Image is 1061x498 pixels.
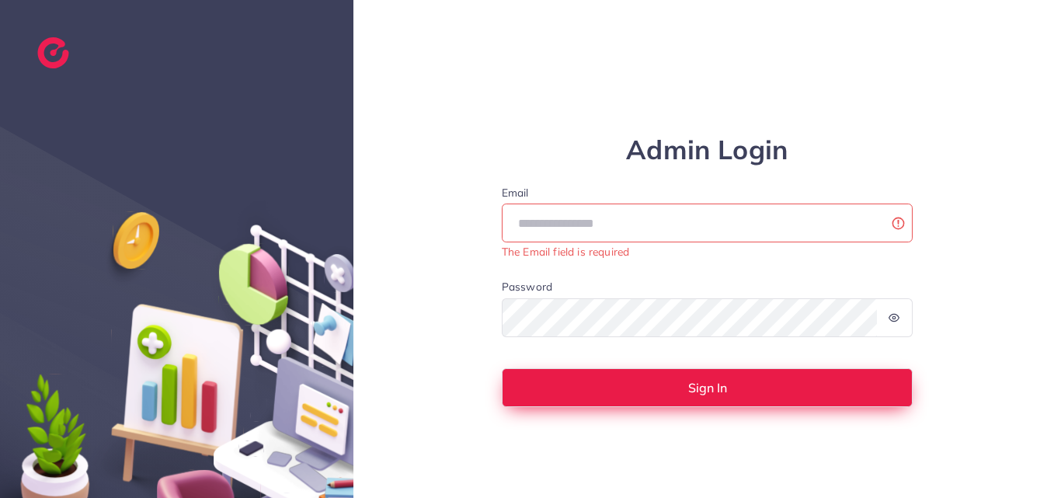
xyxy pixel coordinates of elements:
[37,37,69,68] img: logo
[502,279,552,294] label: Password
[502,368,913,407] button: Sign In
[502,245,629,258] small: The Email field is required
[502,185,913,200] label: Email
[502,134,913,166] h1: Admin Login
[688,381,727,394] span: Sign In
